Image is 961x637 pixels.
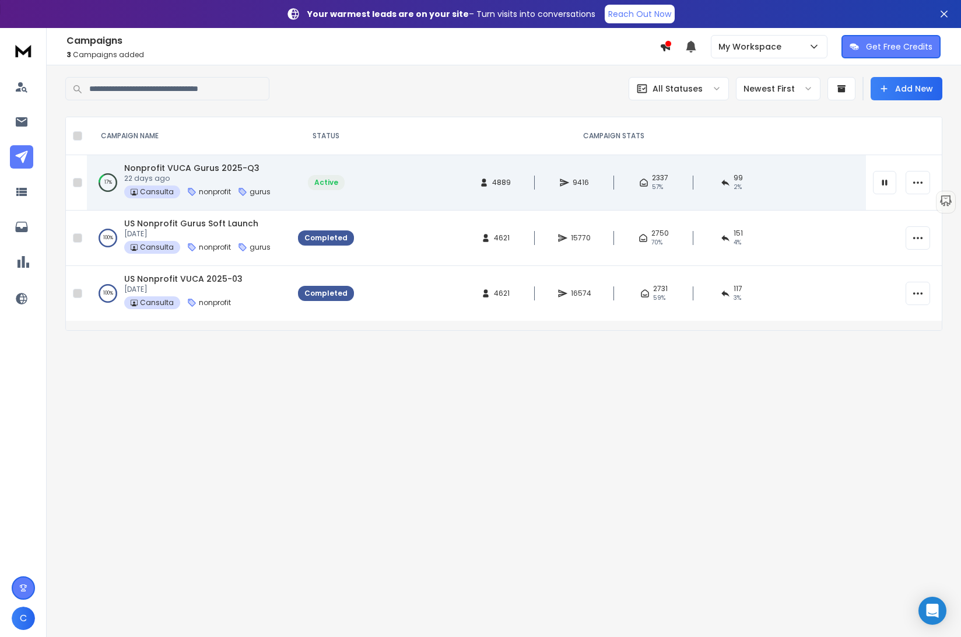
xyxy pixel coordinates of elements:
[104,177,112,188] p: 17 %
[492,178,511,187] span: 4889
[66,50,660,60] p: Campaigns added
[87,117,291,155] th: CAMPAIGN NAME
[573,178,589,187] span: 9416
[653,284,668,293] span: 2731
[718,41,786,52] p: My Workspace
[103,232,113,244] p: 100 %
[103,288,113,299] p: 100 %
[307,8,595,20] p: – Turn visits into conversations
[66,34,660,48] h1: Campaigns
[12,607,35,630] button: C
[494,289,510,298] span: 4621
[199,243,231,252] p: nonprofit
[291,117,361,155] th: STATUS
[87,155,291,211] td: 17%Nonprofit VUCA Gurus 2025-Q322 days agoCansultanonprofitgurus
[734,183,742,192] span: 2 %
[734,229,743,238] span: 151
[250,243,271,252] p: gurus
[314,178,338,187] div: Active
[140,298,174,307] p: Cansulta
[734,238,741,247] span: 4 %
[140,243,174,252] p: Cansulta
[651,229,669,238] span: 2750
[124,218,258,229] a: US Nonprofit Gurus Soft Launch
[124,174,271,183] p: 22 days ago
[87,266,291,321] td: 100%US Nonprofit VUCA 2025-03[DATE]Cansultanonprofit
[494,233,510,243] span: 4621
[652,173,668,183] span: 2337
[361,117,866,155] th: CAMPAIGN STATS
[124,162,259,174] a: Nonprofit VUCA Gurus 2025-Q3
[304,233,348,243] div: Completed
[307,8,469,20] strong: Your warmest leads are on your site
[571,289,591,298] span: 16574
[66,50,71,60] span: 3
[871,77,942,100] button: Add New
[651,238,662,247] span: 70 %
[652,183,663,192] span: 57 %
[199,298,231,307] p: nonprofit
[571,233,591,243] span: 15770
[608,8,671,20] p: Reach Out Now
[250,187,271,197] p: gurus
[734,173,743,183] span: 99
[866,41,932,52] p: Get Free Credits
[605,5,675,23] a: Reach Out Now
[199,187,231,197] p: nonprofit
[124,285,243,294] p: [DATE]
[734,293,741,303] span: 3 %
[736,77,820,100] button: Newest First
[918,597,946,625] div: Open Intercom Messenger
[841,35,941,58] button: Get Free Credits
[140,187,174,197] p: Cansulta
[304,289,348,298] div: Completed
[734,284,742,293] span: 117
[124,229,271,239] p: [DATE]
[653,293,665,303] span: 59 %
[12,40,35,61] img: logo
[124,273,243,285] a: US Nonprofit VUCA 2025-03
[653,83,703,94] p: All Statuses
[87,211,291,266] td: 100%US Nonprofit Gurus Soft Launch[DATE]Cansultanonprofitgurus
